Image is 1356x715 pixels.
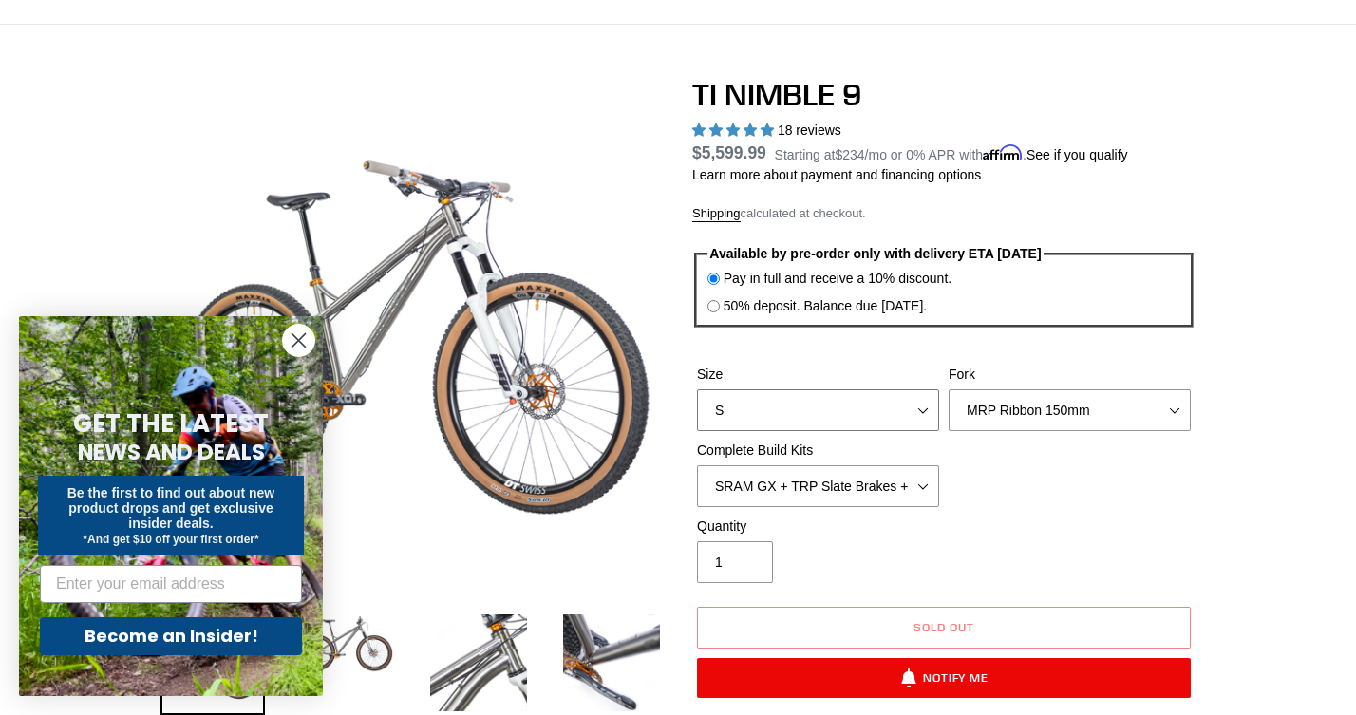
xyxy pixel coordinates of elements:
p: Starting at /mo or 0% APR with . [775,141,1128,165]
label: Complete Build Kits [697,441,939,461]
img: Load image into Gallery viewer, TI NIMBLE 9 [293,611,398,677]
span: Sold out [913,620,974,634]
label: Quantity [697,517,939,536]
button: Close dialog [282,324,315,357]
label: Fork [949,365,1191,385]
span: 18 reviews [778,122,841,138]
button: Sold out [697,607,1191,649]
label: 50% deposit. Balance due [DATE]. [724,296,928,316]
a: See if you qualify - Learn more about Affirm Financing (opens in modal) [1026,147,1128,162]
span: Affirm [983,144,1023,160]
div: calculated at checkout. [692,204,1196,223]
span: Be the first to find out about new product drops and get exclusive insider deals. [67,485,275,531]
button: Notify Me [697,658,1191,698]
span: *And get $10 off your first order* [83,533,258,546]
span: GET THE LATEST [73,406,269,441]
img: Load image into Gallery viewer, TI NIMBLE 9 [559,611,664,715]
legend: Available by pre-order only with delivery ETA [DATE] [707,244,1045,264]
h1: TI NIMBLE 9 [692,77,1196,113]
span: NEWS AND DEALS [78,437,265,467]
label: Pay in full and receive a 10% discount. [724,269,951,289]
span: $5,599.99 [692,143,766,162]
img: Load image into Gallery viewer, TI NIMBLE 9 [426,611,531,715]
label: Size [697,365,939,385]
button: Become an Insider! [40,617,302,655]
a: Learn more about payment and financing options [692,167,981,182]
input: Enter your email address [40,565,302,603]
span: $234 [835,147,864,162]
a: Shipping [692,206,741,222]
span: 4.89 stars [692,122,778,138]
